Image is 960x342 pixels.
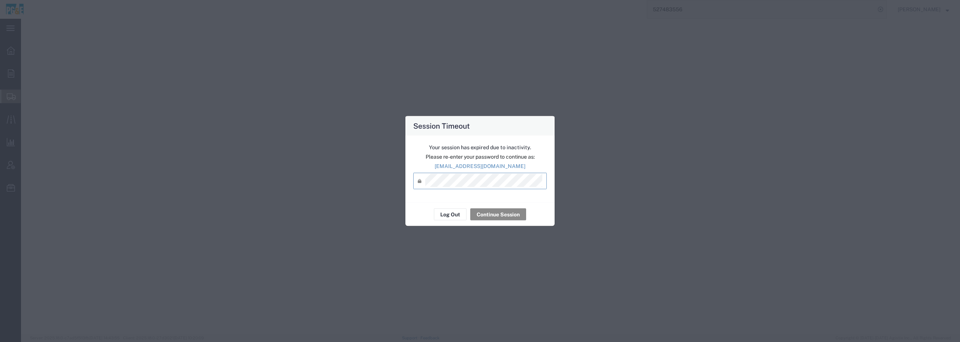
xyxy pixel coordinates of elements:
[470,208,526,220] button: Continue Session
[413,144,547,151] p: Your session has expired due to inactivity.
[413,153,547,161] p: Please re-enter your password to continue as:
[413,120,470,131] h4: Session Timeout
[413,162,547,170] p: [EMAIL_ADDRESS][DOMAIN_NAME]
[434,208,466,220] button: Log Out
